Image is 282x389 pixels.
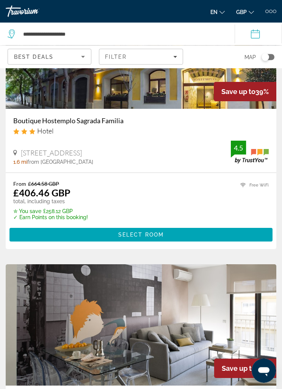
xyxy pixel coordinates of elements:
[256,54,274,61] button: Toggle map
[37,127,53,135] span: Hotel
[13,209,41,215] span: ✮ You save
[221,88,255,96] span: Save up to
[231,144,246,153] div: 4.5
[118,232,164,238] span: Select Room
[27,159,93,165] span: from [GEOGRAPHIC_DATA]
[99,49,183,65] button: Filters
[14,54,53,60] span: Best Deals
[13,187,70,199] ins: £406.46 GBP
[252,359,276,383] iframe: Button to launch messaging window
[214,82,276,102] div: 39%
[13,159,27,165] span: 1.6 mi
[28,181,59,187] del: £664.58 GBP
[237,181,269,190] li: Free WiFi
[13,117,269,125] a: Boutique Hostemplo Sagrada Familia
[13,127,269,135] div: 3 star Hotel
[6,6,63,17] a: Travorium
[236,6,254,17] button: Change currency
[210,6,225,17] button: Change language
[14,52,85,61] mat-select: Sort by
[9,228,273,242] button: Select Room
[210,9,218,15] span: en
[231,141,269,163] img: TrustYou guest rating badge
[244,52,256,63] span: Map
[13,181,26,187] span: From
[236,9,247,15] span: GBP
[22,28,223,40] input: Search hotel destination
[235,23,282,45] button: Select check in and out date
[105,54,127,60] span: Filter
[6,265,276,386] img: Eric Vökel Boutique Apartments BCN Suites
[222,365,256,373] span: Save up to
[21,149,82,157] span: [STREET_ADDRESS]
[13,215,88,221] p: ✓ Earn Points on this booking!
[13,199,88,205] p: total, including taxes
[214,359,276,378] div: 35%
[9,230,273,238] a: Select Room
[13,209,88,215] p: £258.12 GBP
